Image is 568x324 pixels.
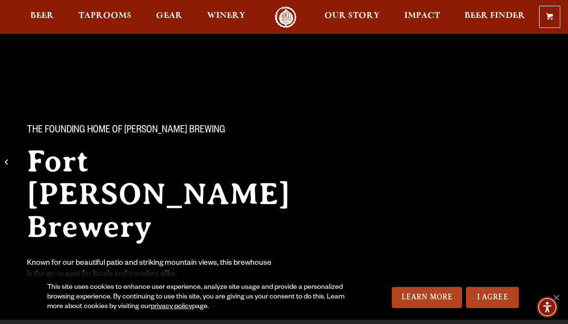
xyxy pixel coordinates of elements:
[27,259,273,281] div: Known for our beautiful patio and striking mountain views, this brewhouse is the go-to spot for l...
[268,6,304,28] a: Odell Home
[24,6,60,28] a: Beer
[78,12,131,20] span: Taprooms
[47,283,359,312] div: This site uses cookies to enhance user experience, analyze site usage and provide a personalized ...
[156,12,182,20] span: Gear
[201,6,252,28] a: Winery
[151,303,192,311] a: privacy policy
[30,12,54,20] span: Beer
[404,12,440,20] span: Impact
[458,6,531,28] a: Beer Finder
[392,287,463,308] a: Learn More
[72,6,138,28] a: Taprooms
[324,12,380,20] span: Our Story
[27,125,225,137] span: The Founding Home of [PERSON_NAME] Brewing
[537,297,558,318] div: Accessibility Menu
[398,6,446,28] a: Impact
[466,287,519,308] a: I Agree
[207,12,245,20] span: Winery
[465,12,525,20] span: Beer Finder
[150,6,189,28] a: Gear
[318,6,386,28] a: Our Story
[27,145,327,243] h2: Fort [PERSON_NAME] Brewery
